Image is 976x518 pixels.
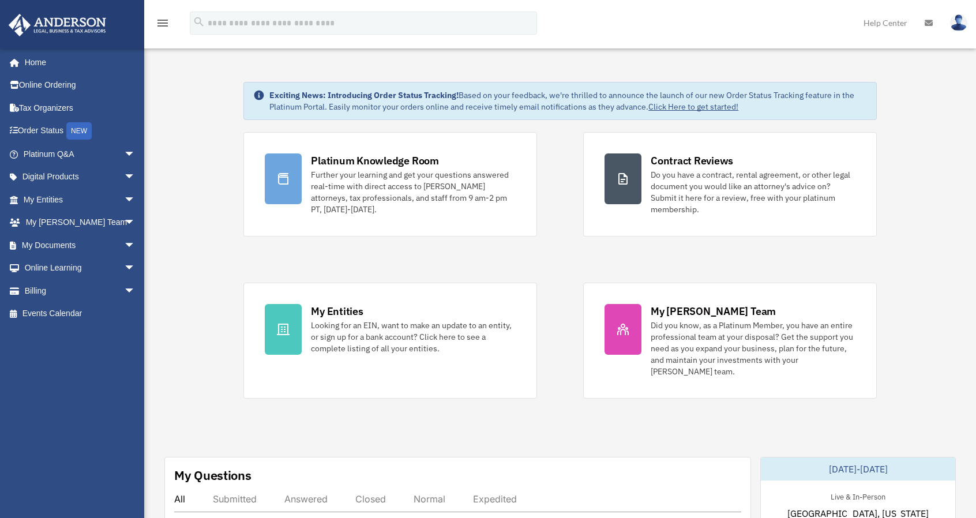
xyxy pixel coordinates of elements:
a: My [PERSON_NAME] Teamarrow_drop_down [8,211,153,234]
a: Tax Organizers [8,96,153,119]
span: arrow_drop_down [124,211,147,235]
a: Online Learningarrow_drop_down [8,257,153,280]
div: My Questions [174,467,251,484]
div: Contract Reviews [651,153,733,168]
div: Do you have a contract, rental agreement, or other legal document you would like an attorney's ad... [651,169,855,215]
a: Click Here to get started! [648,102,738,112]
div: Looking for an EIN, want to make an update to an entity, or sign up for a bank account? Click her... [311,320,516,354]
a: My Entities Looking for an EIN, want to make an update to an entity, or sign up for a bank accoun... [243,283,537,399]
div: Live & In-Person [821,490,895,502]
span: arrow_drop_down [124,188,147,212]
a: My Documentsarrow_drop_down [8,234,153,257]
span: arrow_drop_down [124,279,147,303]
a: My Entitiesarrow_drop_down [8,188,153,211]
strong: Exciting News: Introducing Order Status Tracking! [269,90,459,100]
div: Submitted [213,493,257,505]
i: menu [156,16,170,30]
div: Normal [414,493,445,505]
a: Platinum Q&Aarrow_drop_down [8,142,153,166]
div: Based on your feedback, we're thrilled to announce the launch of our new Order Status Tracking fe... [269,89,867,112]
div: Did you know, as a Platinum Member, you have an entire professional team at your disposal? Get th... [651,320,855,377]
i: search [193,16,205,28]
a: Online Ordering [8,74,153,97]
div: My Entities [311,304,363,318]
span: arrow_drop_down [124,142,147,166]
div: All [174,493,185,505]
a: Order StatusNEW [8,119,153,143]
div: [DATE]-[DATE] [761,457,955,481]
div: Closed [355,493,386,505]
a: Billingarrow_drop_down [8,279,153,302]
a: Home [8,51,147,74]
a: Digital Productsarrow_drop_down [8,166,153,189]
span: arrow_drop_down [124,257,147,280]
div: Expedited [473,493,517,505]
a: menu [156,20,170,30]
div: NEW [66,122,92,140]
span: arrow_drop_down [124,234,147,257]
div: Platinum Knowledge Room [311,153,439,168]
img: Anderson Advisors Platinum Portal [5,14,110,36]
a: Platinum Knowledge Room Further your learning and get your questions answered real-time with dire... [243,132,537,237]
div: My [PERSON_NAME] Team [651,304,776,318]
img: User Pic [950,14,967,31]
a: Contract Reviews Do you have a contract, rental agreement, or other legal document you would like... [583,132,877,237]
div: Answered [284,493,328,505]
a: Events Calendar [8,302,153,325]
span: arrow_drop_down [124,166,147,189]
a: My [PERSON_NAME] Team Did you know, as a Platinum Member, you have an entire professional team at... [583,283,877,399]
div: Further your learning and get your questions answered real-time with direct access to [PERSON_NAM... [311,169,516,215]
